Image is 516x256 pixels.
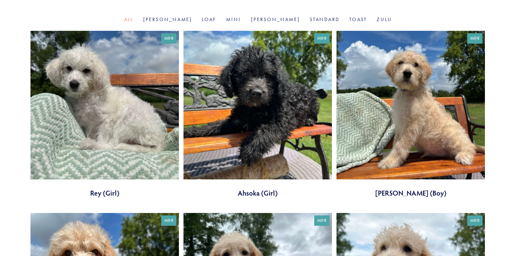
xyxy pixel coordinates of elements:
a: Zulu [377,16,392,22]
a: [PERSON_NAME] [143,16,192,22]
a: Toast [349,16,367,22]
a: Mini [226,16,241,22]
a: Standard [310,16,340,22]
a: Loaf [202,16,216,22]
a: [PERSON_NAME] [251,16,300,22]
a: All [124,16,133,22]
